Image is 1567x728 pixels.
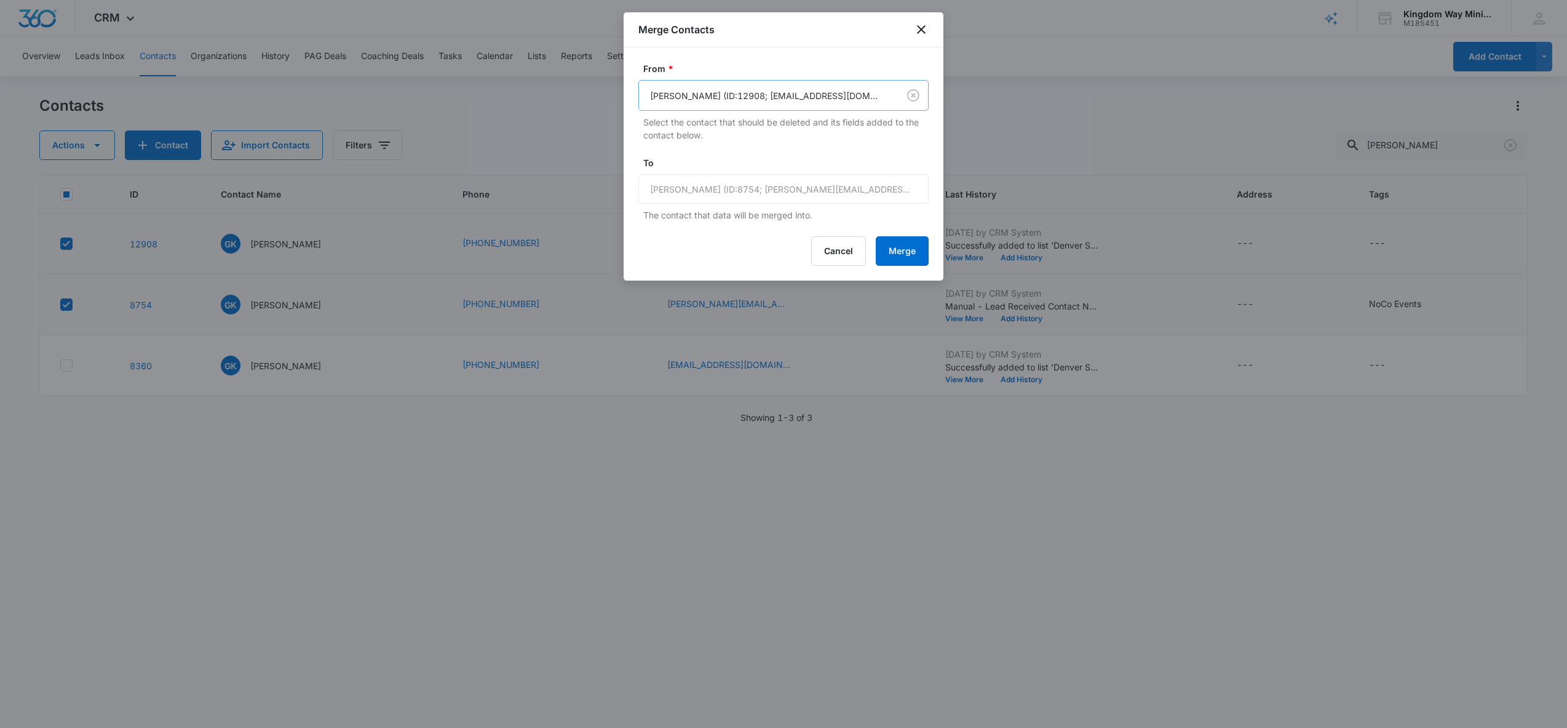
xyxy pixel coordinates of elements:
[903,86,923,105] button: Clear
[643,116,929,142] p: Select the contact that should be deleted and its fields added to the contact below.
[638,22,715,37] h1: Merge Contacts
[811,236,866,266] button: Cancel
[643,156,934,169] label: To
[914,22,929,37] button: close
[876,236,929,266] button: Merge
[643,209,929,222] p: The contact that data will be merged into.
[643,62,934,75] label: From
